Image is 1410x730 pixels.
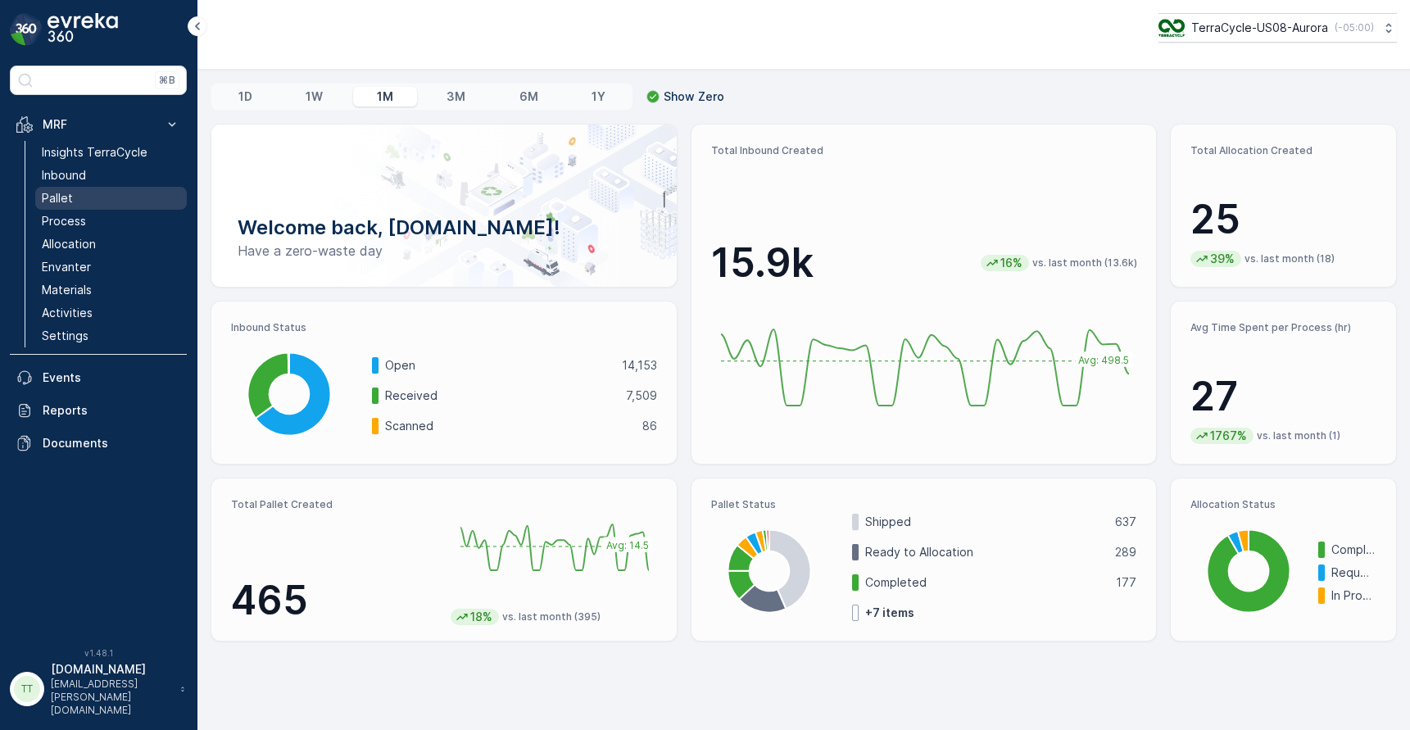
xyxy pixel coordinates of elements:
[42,305,93,321] p: Activities
[43,402,180,419] p: Reports
[1158,13,1397,43] button: TerraCycle-US08-Aurora(-05:00)
[377,88,393,105] p: 1M
[519,88,538,105] p: 6M
[502,610,601,623] p: vs. last month (395)
[231,576,438,625] p: 465
[447,88,465,105] p: 3M
[51,678,172,717] p: [EMAIL_ADDRESS][PERSON_NAME][DOMAIN_NAME]
[592,88,605,105] p: 1Y
[865,514,1105,530] p: Shipped
[711,498,1137,511] p: Pallet Status
[35,233,187,256] a: Allocation
[159,74,175,87] p: ⌘B
[238,88,252,105] p: 1D
[35,302,187,324] a: Activities
[35,210,187,233] a: Process
[1032,256,1137,270] p: vs. last month (13.6k)
[1190,498,1376,511] p: Allocation Status
[1245,252,1335,265] p: vs. last month (18)
[622,357,657,374] p: 14,153
[42,236,96,252] p: Allocation
[1208,251,1236,267] p: 39%
[1191,20,1328,36] p: TerraCycle-US08-Aurora
[1257,429,1340,442] p: vs. last month (1)
[1208,428,1249,444] p: 1767%
[711,238,814,288] p: 15.9k
[43,116,154,133] p: MRF
[1190,144,1376,157] p: Total Allocation Created
[35,256,187,279] a: Envanter
[35,324,187,347] a: Settings
[10,648,187,658] span: v 1.48.1
[51,661,172,678] p: [DOMAIN_NAME]
[1115,544,1136,560] p: 289
[1116,574,1136,591] p: 177
[10,13,43,46] img: logo
[1335,21,1374,34] p: ( -05:00 )
[238,215,651,241] p: Welcome back, [DOMAIN_NAME]!
[42,190,73,206] p: Pallet
[35,279,187,302] a: Materials
[1190,372,1376,421] p: 27
[10,661,187,717] button: TT[DOMAIN_NAME][EMAIL_ADDRESS][PERSON_NAME][DOMAIN_NAME]
[1190,321,1376,334] p: Avg Time Spent per Process (hr)
[999,255,1024,271] p: 16%
[42,213,86,229] p: Process
[42,259,91,275] p: Envanter
[1158,19,1185,37] img: image_ci7OI47.png
[43,370,180,386] p: Events
[42,328,88,344] p: Settings
[42,167,86,184] p: Inbound
[35,164,187,187] a: Inbound
[42,144,147,161] p: Insights TerraCycle
[664,88,724,105] p: Show Zero
[35,187,187,210] a: Pallet
[865,544,1105,560] p: Ready to Allocation
[231,321,657,334] p: Inbound Status
[10,361,187,394] a: Events
[626,388,657,404] p: 7,509
[865,605,914,621] p: + 7 items
[35,141,187,164] a: Insights TerraCycle
[1331,542,1376,558] p: Completed
[42,282,92,298] p: Materials
[10,108,187,141] button: MRF
[1331,565,1376,581] p: Requested
[10,394,187,427] a: Reports
[306,88,323,105] p: 1W
[43,435,180,451] p: Documents
[10,427,187,460] a: Documents
[1331,587,1376,604] p: In Progress
[238,241,651,261] p: Have a zero-waste day
[231,498,438,511] p: Total Pallet Created
[1190,195,1376,244] p: 25
[385,418,632,434] p: Scanned
[711,144,1137,157] p: Total Inbound Created
[385,388,615,404] p: Received
[385,357,611,374] p: Open
[48,13,118,46] img: logo_dark-DEwI_e13.png
[1115,514,1136,530] p: 637
[469,609,494,625] p: 18%
[14,676,40,702] div: TT
[642,418,657,434] p: 86
[865,574,1106,591] p: Completed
